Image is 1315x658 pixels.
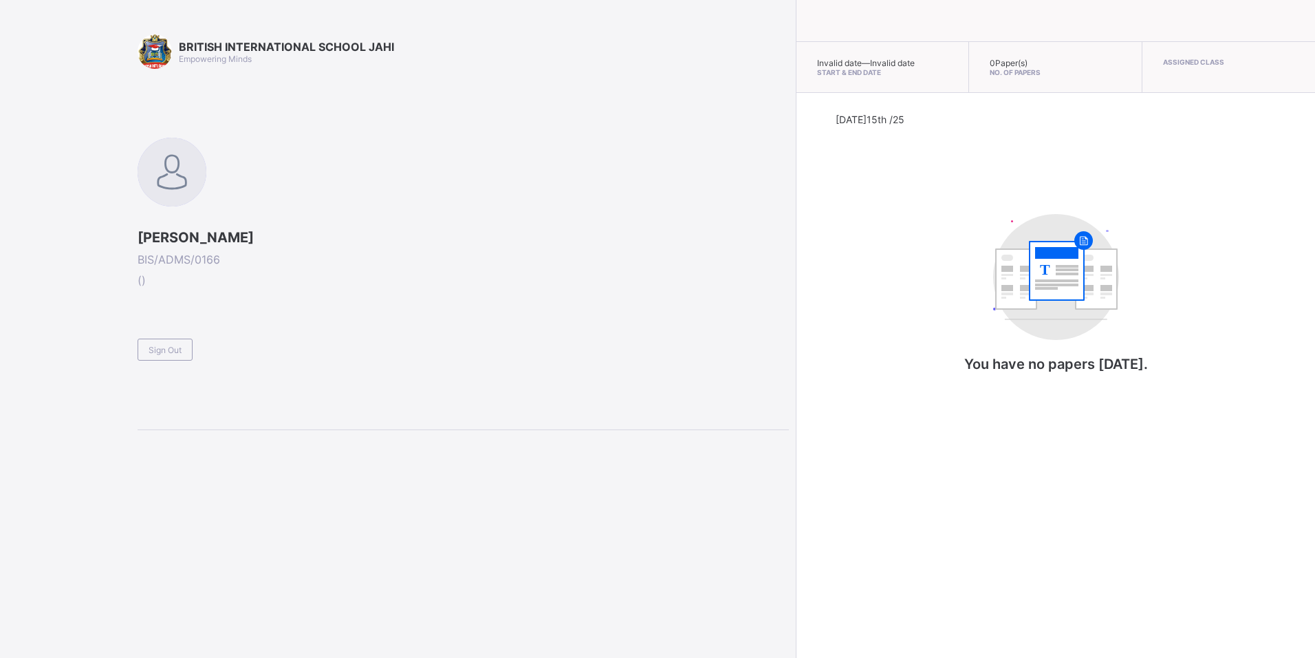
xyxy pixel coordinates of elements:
tspan: T [1040,261,1050,278]
span: Empowering Minds [179,54,252,64]
span: ( ) [138,273,789,287]
span: Start & End Date [817,68,948,76]
span: Assigned Class [1163,58,1294,66]
span: No. of Papers [990,68,1120,76]
span: 0 Paper(s) [990,58,1028,68]
span: BRITISH INTERNATIONAL SCHOOL JAHI [179,40,394,54]
span: BIS/ADMS/0166 [138,253,789,266]
span: Sign Out [149,345,182,355]
span: [PERSON_NAME] [138,229,789,246]
div: You have no papers today. [918,200,1193,400]
span: [DATE] 15th /25 [836,114,904,125]
p: You have no papers [DATE]. [918,356,1193,372]
span: Invalid date — Invalid date [817,58,915,68]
